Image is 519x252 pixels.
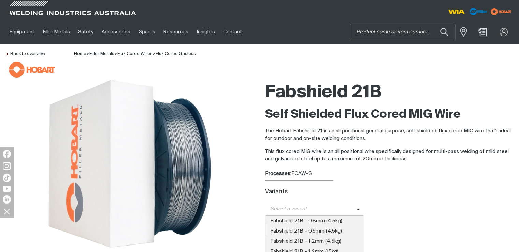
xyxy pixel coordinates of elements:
button: Search products [433,24,456,40]
a: Back to overview [5,52,45,56]
a: Accessories [98,20,134,44]
span: > [153,52,156,56]
img: Fabshield 21B [44,78,215,249]
a: Shopping cart (0 product(s)) [477,28,488,36]
a: Insights [192,20,219,44]
a: Contact [219,20,246,44]
a: Filler Metals [39,20,74,44]
img: miller [489,6,514,17]
a: Flux Cored Gasless [156,52,196,56]
a: Filler Metals [89,52,114,56]
span: Home [74,52,86,56]
h2: Self Shielded Flux Cored MIG Wire [265,107,514,122]
strong: Processes: [265,171,291,176]
span: > [114,52,117,56]
input: Product name or item number... [350,24,455,40]
img: LinkedIn [3,195,11,204]
a: Safety [74,20,98,44]
span: Fabshield 21B - 1.2mm (4.5kg) [265,236,364,247]
div: FCAW-S [265,170,514,178]
a: Resources [159,20,192,44]
img: YouTube [3,186,11,192]
label: Variants [265,189,288,195]
span: > [86,52,89,56]
span: Select a variant [265,205,357,213]
p: The Hobart Fabshield 21 is an all positional general purpose, self shielded, flux cored MIG wire ... [265,127,514,143]
img: Instagram [3,162,11,170]
span: Fabshield 21B - 0.9mm (4.5kg) [265,226,364,236]
a: Equipment [5,20,39,44]
a: Home [74,51,86,56]
img: Hobart [9,62,55,78]
img: TikTok [3,174,11,182]
nav: Main [5,20,387,44]
a: Flux Cored Wires [117,52,153,56]
img: hide socials [1,206,13,217]
a: Spares [135,20,159,44]
h1: Fabshield 21B [265,82,514,104]
span: Fabshield 21B - 0.8mm (4.5kg) [265,216,364,226]
img: Facebook [3,150,11,158]
p: This flux cored MIG wire is an all positional wire specifically designed for multi-pass welding o... [265,148,514,163]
